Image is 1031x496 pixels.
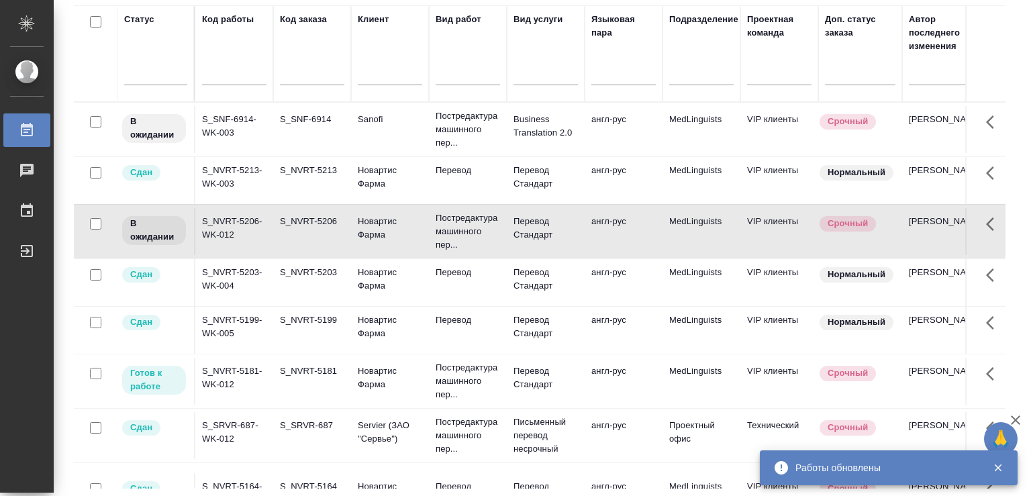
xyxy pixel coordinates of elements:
[436,211,500,252] p: Постредактура машинного пер...
[280,480,344,493] div: S_NVRT-5164
[280,215,344,228] div: S_NVRT-5206
[436,109,500,150] p: Постредактура машинного пер...
[280,313,344,327] div: S_NVRT-5199
[195,208,273,255] td: S_NVRT-5206-WK-012
[513,13,563,26] div: Вид услуги
[436,361,500,401] p: Постредактура машинного пер...
[130,315,152,329] p: Сдан
[130,482,152,495] p: Сдан
[280,364,344,378] div: S_NVRT-5181
[740,208,818,255] td: VIP клиенты
[202,13,254,26] div: Код работы
[662,208,740,255] td: MedLinguists
[121,113,187,144] div: Исполнитель назначен, приступать к работе пока рано
[662,106,740,153] td: MedLinguists
[795,461,973,475] div: Работы обновлены
[662,412,740,459] td: Проектный офис
[902,358,980,405] td: [PERSON_NAME]
[978,307,1010,339] button: Здесь прячутся важные кнопки
[662,307,740,354] td: MedLinguists
[825,13,895,40] div: Доп. статус заказа
[585,412,662,459] td: англ-рус
[902,106,980,153] td: [PERSON_NAME]
[585,106,662,153] td: англ-рус
[130,268,152,281] p: Сдан
[669,13,738,26] div: Подразделение
[978,157,1010,189] button: Здесь прячутся важные кнопки
[280,419,344,432] div: S_SRVR-687
[740,412,818,459] td: Технический
[902,307,980,354] td: [PERSON_NAME]
[828,482,868,495] p: Срочный
[195,412,273,459] td: S_SRVR-687-WK-012
[280,164,344,177] div: S_NVRT-5213
[978,259,1010,291] button: Здесь прячутся важные кнопки
[909,13,973,53] div: Автор последнего изменения
[358,266,422,293] p: Новартис Фарма
[585,259,662,306] td: англ-рус
[436,13,481,26] div: Вид работ
[902,208,980,255] td: [PERSON_NAME]
[585,208,662,255] td: англ-рус
[828,166,885,179] p: Нормальный
[130,421,152,434] p: Сдан
[195,106,273,153] td: S_SNF-6914-WK-003
[740,106,818,153] td: VIP клиенты
[358,164,422,191] p: Новартис Фарма
[740,307,818,354] td: VIP клиенты
[280,266,344,279] div: S_NVRT-5203
[513,215,578,242] p: Перевод Стандарт
[121,266,187,284] div: Менеджер проверил работу исполнителя, передает ее на следующий этап
[358,419,422,446] p: Servier (ЗАО "Сервье")
[585,307,662,354] td: англ-рус
[740,259,818,306] td: VIP клиенты
[195,157,273,204] td: S_NVRT-5213-WK-003
[978,358,1010,390] button: Здесь прячутся важные кнопки
[513,313,578,340] p: Перевод Стандарт
[280,13,327,26] div: Код заказа
[195,358,273,405] td: S_NVRT-5181-WK-012
[121,313,187,332] div: Менеджер проверил работу исполнителя, передает ее на следующий этап
[828,421,868,434] p: Срочный
[585,358,662,405] td: англ-рус
[436,266,500,279] p: Перевод
[978,412,1010,444] button: Здесь прячутся важные кнопки
[124,13,154,26] div: Статус
[121,419,187,437] div: Менеджер проверил работу исполнителя, передает ее на следующий этап
[436,164,500,177] p: Перевод
[828,268,885,281] p: Нормальный
[513,415,578,456] p: Письменный перевод несрочный
[130,217,178,244] p: В ожидании
[436,415,500,456] p: Постредактура машинного пер...
[978,106,1010,138] button: Здесь прячутся важные кнопки
[591,13,656,40] div: Языковая пара
[436,480,500,493] p: Перевод
[984,462,1012,474] button: Закрыть
[828,315,885,329] p: Нормальный
[662,157,740,204] td: MedLinguists
[828,217,868,230] p: Срочный
[280,113,344,126] div: S_SNF-6914
[662,358,740,405] td: MedLinguists
[740,358,818,405] td: VIP клиенты
[513,364,578,391] p: Перевод Стандарт
[828,366,868,380] p: Срочный
[828,115,868,128] p: Срочный
[358,215,422,242] p: Новартис Фарма
[740,157,818,204] td: VIP клиенты
[358,313,422,340] p: Новартис Фарма
[130,366,178,393] p: Готов к работе
[989,425,1012,453] span: 🙏
[358,113,422,126] p: Sanofi
[436,313,500,327] p: Перевод
[902,157,980,204] td: [PERSON_NAME]
[902,259,980,306] td: [PERSON_NAME]
[195,259,273,306] td: S_NVRT-5203-WK-004
[513,113,578,140] p: Business Translation 2.0
[902,412,980,459] td: [PERSON_NAME]
[195,307,273,354] td: S_NVRT-5199-WK-005
[358,13,389,26] div: Клиент
[585,157,662,204] td: англ-рус
[121,215,187,246] div: Исполнитель назначен, приступать к работе пока рано
[984,422,1018,456] button: 🙏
